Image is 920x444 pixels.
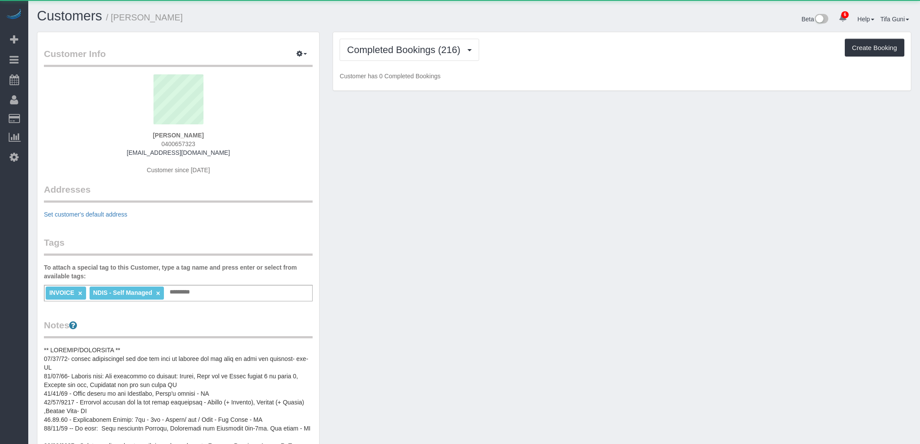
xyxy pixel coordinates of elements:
legend: Customer Info [44,47,313,67]
span: Completed Bookings (216) [347,44,464,55]
span: INVOICE [49,289,74,296]
a: [EMAIL_ADDRESS][DOMAIN_NAME] [127,149,230,156]
small: / [PERSON_NAME] [106,13,183,22]
strong: [PERSON_NAME] [153,132,203,139]
button: Completed Bookings (216) [340,39,479,61]
a: 6 [834,9,851,28]
img: New interface [814,14,828,25]
a: Tifa Guni [880,16,909,23]
button: Create Booking [845,39,904,57]
a: Help [857,16,874,23]
label: To attach a special tag to this Customer, type a tag name and press enter or select from availabl... [44,263,313,280]
span: 6 [841,11,849,18]
a: Customers [37,8,102,23]
img: Automaid Logo [5,9,23,21]
p: Customer has 0 Completed Bookings [340,72,904,80]
span: 0400657323 [161,140,195,147]
legend: Tags [44,236,313,256]
span: NDIS - Self Managed [93,289,152,296]
a: × [156,290,160,297]
legend: Notes [44,319,313,338]
span: Customer since [DATE] [147,167,210,174]
a: Beta [801,16,828,23]
a: Set customer's default address [44,211,127,218]
a: × [78,290,82,297]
